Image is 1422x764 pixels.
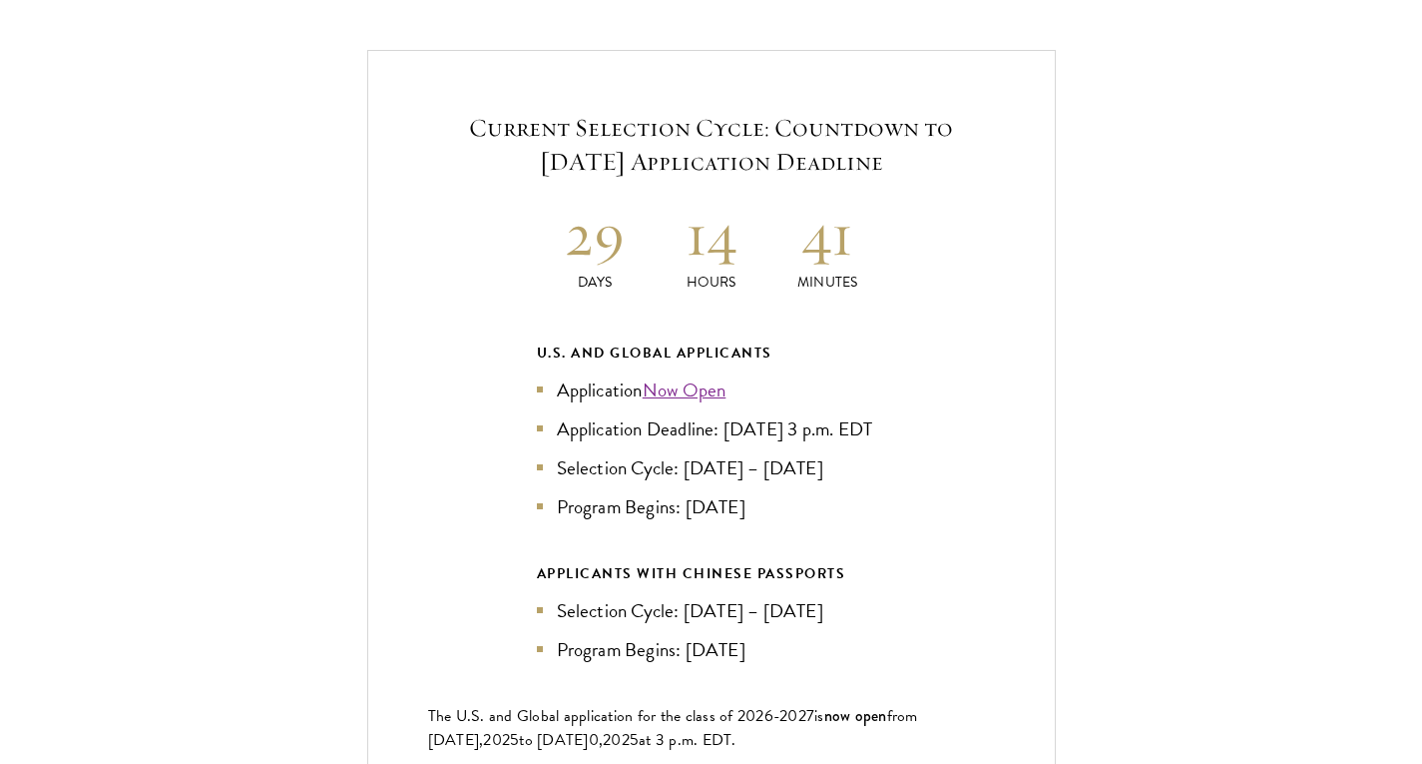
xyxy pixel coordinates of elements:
li: Selection Cycle: [DATE] – [DATE] [537,596,886,625]
span: at 3 p.m. EDT. [639,728,736,752]
p: Minutes [769,272,886,293]
a: Now Open [643,376,726,404]
span: is [814,704,824,728]
div: APPLICANTS WITH CHINESE PASSPORTS [537,561,886,586]
li: Program Begins: [DATE] [537,492,886,521]
span: 5 [630,728,639,752]
span: from [DATE], [428,704,918,752]
span: 5 [510,728,519,752]
span: 7 [806,704,814,728]
div: U.S. and Global Applicants [537,341,886,366]
span: -202 [773,704,806,728]
li: Program Begins: [DATE] [537,635,886,664]
span: 202 [483,728,510,752]
span: , [599,728,603,752]
span: now open [824,704,887,727]
h2: 29 [537,197,654,272]
h2: 14 [653,197,769,272]
h5: Current Selection Cycle: Countdown to [DATE] Application Deadline [428,111,995,179]
li: Application Deadline: [DATE] 3 p.m. EDT [537,414,886,443]
li: Application [537,376,886,404]
span: The U.S. and Global application for the class of 202 [428,704,764,728]
span: to [DATE] [519,728,588,752]
li: Selection Cycle: [DATE] – [DATE] [537,453,886,482]
p: Days [537,272,654,293]
span: 0 [589,728,599,752]
h2: 41 [769,197,886,272]
span: 6 [764,704,773,728]
span: 202 [603,728,630,752]
p: Hours [653,272,769,293]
